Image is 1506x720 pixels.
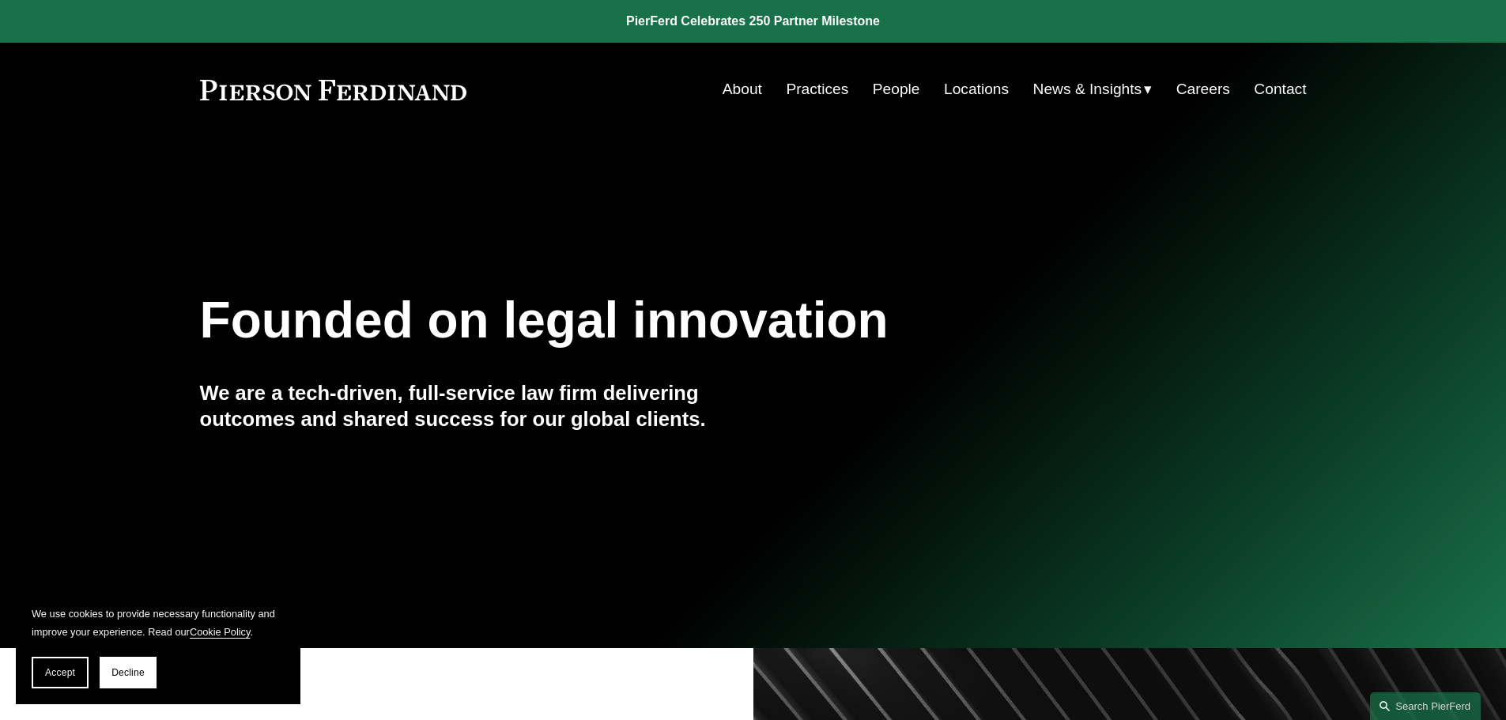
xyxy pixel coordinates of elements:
[944,74,1009,104] a: Locations
[1033,76,1142,104] span: News & Insights
[1370,692,1481,720] a: Search this site
[873,74,920,104] a: People
[111,667,145,678] span: Decline
[1033,74,1153,104] a: folder dropdown
[1254,74,1306,104] a: Contact
[723,74,762,104] a: About
[32,605,285,641] p: We use cookies to provide necessary functionality and improve your experience. Read our .
[1176,74,1230,104] a: Careers
[190,626,251,638] a: Cookie Policy
[16,589,300,704] section: Cookie banner
[100,657,157,688] button: Decline
[200,292,1123,349] h1: Founded on legal innovation
[45,667,75,678] span: Accept
[200,380,753,432] h4: We are a tech-driven, full-service law firm delivering outcomes and shared success for our global...
[786,74,848,104] a: Practices
[32,657,89,688] button: Accept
